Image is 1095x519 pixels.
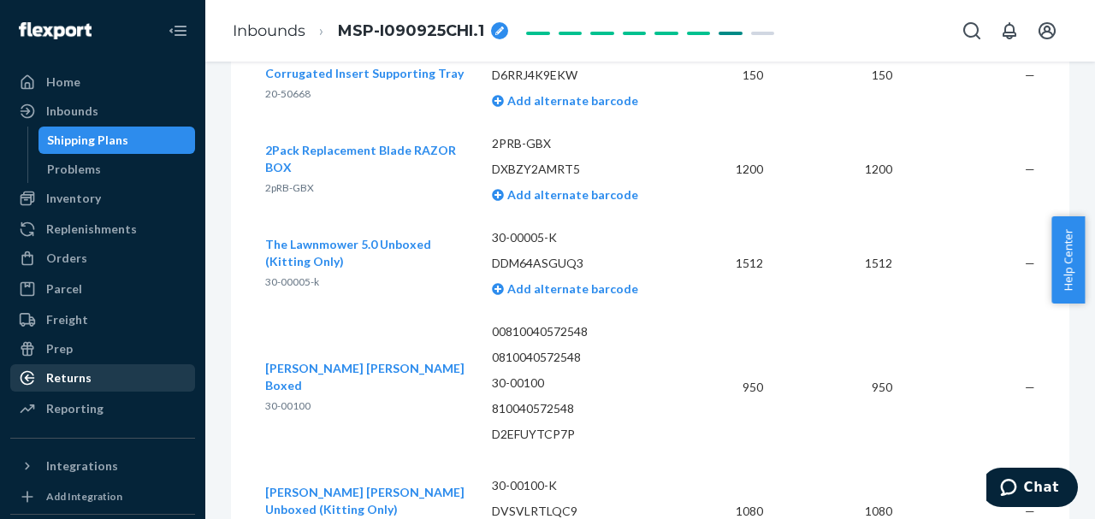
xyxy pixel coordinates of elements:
[492,135,678,152] p: 2PRB-GBX
[38,127,196,154] a: Shipping Plans
[265,484,465,518] button: [PERSON_NAME] [PERSON_NAME] Unboxed (Kitting Only)
[1025,256,1035,270] span: —
[777,122,906,216] td: 1200
[10,275,195,303] a: Parcel
[38,156,196,183] a: Problems
[265,142,465,176] button: 2Pack Replacement Blade RAZOR BOX
[492,400,678,417] p: 810040572548
[46,311,88,328] div: Freight
[986,468,1078,510] iframe: Opens a widget where you can chat to one of our agents
[10,335,195,363] a: Prep
[777,310,906,464] td: 950
[265,399,311,412] span: 30-00100
[10,68,195,96] a: Home
[10,395,195,422] a: Reporting
[265,275,319,288] span: 30-00005-k
[10,306,195,333] a: Freight
[265,485,465,516] span: [PERSON_NAME] [PERSON_NAME] Unboxed (Kitting Only)
[504,93,638,108] span: Add alternate barcode
[19,22,92,39] img: Flexport logo
[46,190,101,207] div: Inventory
[265,87,311,100] span: 20-50668
[1025,504,1035,518] span: —
[46,400,104,417] div: Reporting
[1030,14,1064,48] button: Open account menu
[10,97,195,125] a: Inbounds
[691,28,777,122] td: 150
[46,221,137,238] div: Replenishments
[1025,162,1035,176] span: —
[492,349,678,366] p: 0810040572548
[233,21,305,40] a: Inbounds
[691,216,777,310] td: 1512
[492,281,638,296] a: Add alternate barcode
[492,93,638,108] a: Add alternate barcode
[492,477,678,494] p: 30-00100-K
[265,361,465,392] span: [PERSON_NAME] [PERSON_NAME] Boxed
[219,6,522,56] ol: breadcrumbs
[492,229,678,246] p: 30-00005-K
[46,103,98,120] div: Inbounds
[46,489,122,504] div: Add Integration
[265,236,465,270] button: The Lawnmower 5.0 Unboxed (Kitting Only)
[691,122,777,216] td: 1200
[955,14,989,48] button: Open Search Box
[777,216,906,310] td: 1512
[47,132,128,149] div: Shipping Plans
[1025,68,1035,82] span: —
[265,48,465,82] button: Skin Ultra Advanced Kit Corrugated Insert Supporting Tray
[10,245,195,272] a: Orders
[492,323,678,340] p: 00810040572548
[492,187,638,202] a: Add alternate barcode
[492,375,678,392] p: 30-00100
[992,14,1027,48] button: Open notifications
[1051,216,1085,304] button: Help Center
[265,143,456,174] span: 2Pack Replacement Blade RAZOR BOX
[492,426,678,443] p: D2EFUYTCP7P
[504,187,638,202] span: Add alternate barcode
[10,215,195,243] a: Replenishments
[265,360,465,394] button: [PERSON_NAME] [PERSON_NAME] Boxed
[338,21,484,43] span: MSP-I090925CHI.1
[10,487,195,507] a: Add Integration
[161,14,195,48] button: Close Navigation
[10,185,195,212] a: Inventory
[691,310,777,464] td: 950
[46,457,118,475] div: Integrations
[492,67,678,84] p: D6RRJ4K9EKW
[504,281,638,296] span: Add alternate barcode
[46,369,92,386] div: Returns
[46,280,82,298] div: Parcel
[10,452,195,480] button: Integrations
[492,255,678,272] p: DDM64ASGUQ3
[46,340,73,357] div: Prep
[10,364,195,392] a: Returns
[46,250,87,267] div: Orders
[265,237,431,268] span: The Lawnmower 5.0 Unboxed (Kitting Only)
[46,74,80,91] div: Home
[265,181,314,194] span: 2pRB-GBX
[1025,380,1035,394] span: —
[47,161,101,178] div: Problems
[777,28,906,122] td: 150
[492,161,678,178] p: DXBZY2AMRT5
